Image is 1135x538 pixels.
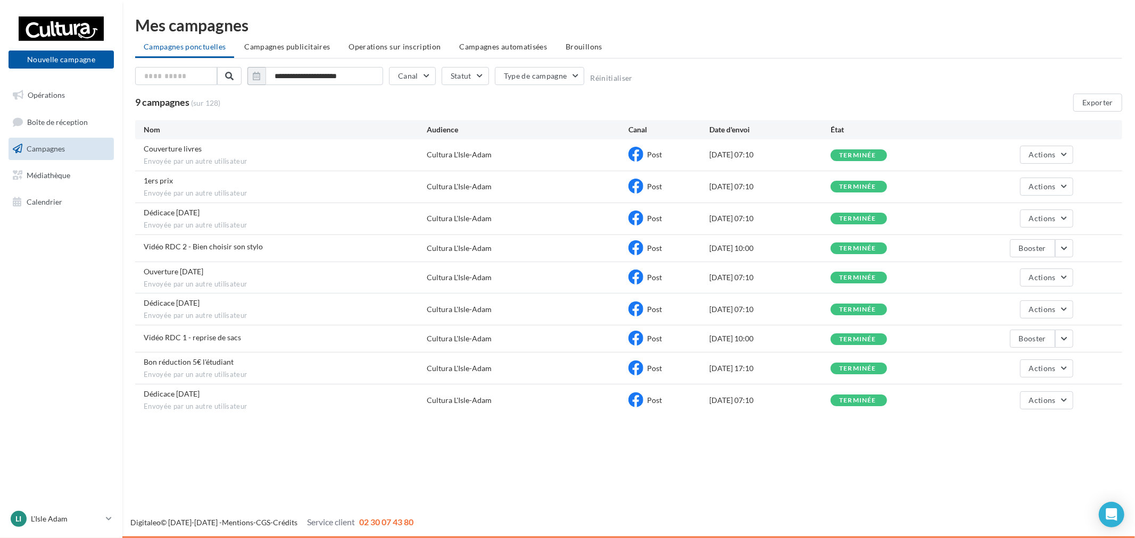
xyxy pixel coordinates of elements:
span: Dédicace 12 juillet [144,298,200,307]
a: Crédits [273,518,297,527]
div: terminée [839,245,876,252]
div: terminée [839,365,876,372]
span: Boîte de réception [27,117,88,126]
div: Cultura L'Isle-Adam [427,272,492,283]
div: Cultura L'Isle-Adam [427,149,492,160]
span: Actions [1029,305,1056,314]
div: terminée [839,306,876,313]
div: terminée [839,183,876,190]
a: Boîte de réception [6,111,116,133]
div: [DATE] 10:00 [709,333,831,344]
span: Envoyée par un autre utilisateur [144,280,427,289]
span: Post [647,305,662,314]
div: Audience [427,124,629,135]
button: Nouvelle campagne [9,51,114,69]
span: LI [16,514,22,524]
button: Actions [1020,300,1073,318]
span: Campagnes publicitaires [244,42,330,51]
div: Canal [628,124,709,135]
a: Calendrier [6,191,116,213]
span: (sur 128) [191,98,220,108]
span: 9 campagnes [135,96,189,108]
a: Digitaleo [130,518,161,527]
span: Dédicace samedi 26 juillet [144,208,200,217]
button: Statut [442,67,489,85]
div: Open Intercom Messenger [1099,502,1124,527]
span: © [DATE]-[DATE] - - - [130,518,413,527]
div: [DATE] 07:10 [709,149,831,160]
div: [DATE] 07:10 [709,181,831,192]
span: Bon réduction 5€ l'étudiant [144,357,234,366]
div: [DATE] 07:10 [709,272,831,283]
span: Dédicace 5 juillet [144,389,200,398]
div: [DATE] 07:10 [709,213,831,224]
button: Actions [1020,178,1073,196]
div: terminée [839,274,876,281]
div: terminée [839,397,876,404]
span: Campagnes automatisées [460,42,548,51]
button: Actions [1020,268,1073,287]
span: Actions [1029,182,1056,191]
span: Post [647,273,662,282]
span: Service client [307,517,355,527]
span: Envoyée par un autre utilisateur [144,402,427,411]
div: Cultura L'Isle-Adam [427,333,492,344]
span: Vidéo RDC 1 - reprise de sacs [144,333,241,342]
span: Actions [1029,364,1056,373]
button: Actions [1020,391,1073,409]
span: Brouillons [566,42,602,51]
span: Actions [1029,150,1056,159]
div: [DATE] 07:10 [709,304,831,315]
div: terminée [839,152,876,159]
a: CGS [256,518,270,527]
span: Post [647,182,662,191]
button: Booster [1010,330,1055,348]
p: L'Isle Adam [31,514,102,524]
div: [DATE] 17:10 [709,363,831,374]
a: Opérations [6,84,116,106]
span: Envoyée par un autre utilisateur [144,311,427,321]
button: Exporter [1073,94,1122,112]
span: 1ers prix [144,176,173,185]
div: Cultura L'Isle-Adam [427,304,492,315]
div: [DATE] 10:00 [709,243,831,254]
button: Actions [1020,359,1073,377]
a: Campagnes [6,138,116,160]
span: Envoyée par un autre utilisateur [144,370,427,380]
span: Post [647,243,662,253]
a: LI L'Isle Adam [9,509,114,529]
span: Opérations [28,90,65,99]
div: Cultura L'Isle-Adam [427,363,492,374]
span: Ouverture 14 juillet [144,267,203,276]
div: [DATE] 07:10 [709,395,831,406]
span: Calendrier [27,197,62,206]
span: Campagnes [27,144,65,153]
span: Envoyée par un autre utilisateur [144,157,427,166]
div: Date d'envoi [709,124,831,135]
span: Post [647,214,662,223]
span: Post [647,396,662,405]
span: Actions [1029,214,1056,223]
span: 02 30 07 43 80 [359,517,413,527]
button: Actions [1020,209,1073,228]
div: Cultura L'Isle-Adam [427,243,492,254]
a: Médiathèque [6,164,116,187]
button: Type de campagne [495,67,585,85]
span: Envoyée par un autre utilisateur [144,221,427,230]
span: Couverture livres [144,144,202,153]
span: Envoyée par un autre utilisateur [144,189,427,198]
span: Post [647,150,662,159]
div: Mes campagnes [135,17,1122,33]
div: Cultura L'Isle-Adam [427,395,492,406]
div: Cultura L'Isle-Adam [427,213,492,224]
span: Médiathèque [27,171,70,180]
a: Mentions [222,518,253,527]
button: Booster [1010,239,1055,257]
div: terminée [839,215,876,222]
button: Réinitialiser [590,74,633,82]
button: Canal [389,67,436,85]
span: Post [647,364,662,373]
div: Cultura L'Isle-Adam [427,181,492,192]
div: Nom [144,124,427,135]
div: État [831,124,952,135]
